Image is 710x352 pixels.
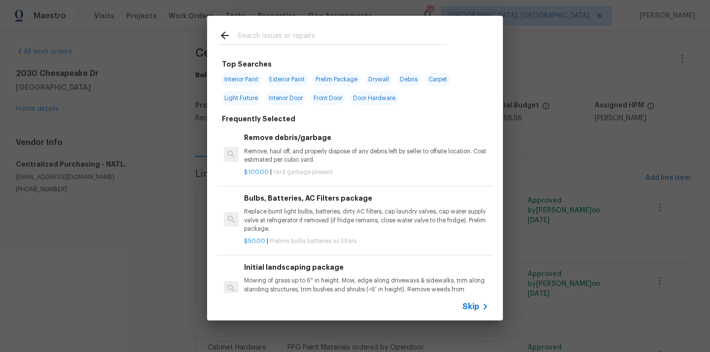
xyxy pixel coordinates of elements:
[244,277,489,302] p: Mowing of grass up to 6" in height. Mow, edge along driveways & sidewalks, trim along standing st...
[266,72,308,86] span: Exterior Paint
[244,147,489,164] p: Remove, haul off, and properly dispose of any debris left by seller to offsite location. Cost est...
[266,91,306,105] span: Interior Door
[244,237,489,246] p: |
[313,72,360,86] span: Prelim Package
[270,238,356,244] span: Prelims bulbs batteries ac filters
[244,262,489,273] h6: Initial landscaping package
[244,132,489,143] h6: Remove debris/garbage
[238,30,447,44] input: Search issues or repairs
[221,72,261,86] span: Interior Paint
[244,168,489,176] p: |
[244,169,269,175] span: $100.00
[311,91,345,105] span: Front Door
[244,238,265,244] span: $50.00
[350,91,398,105] span: Door Hardware
[222,113,295,124] h6: Frequently Selected
[221,91,261,105] span: Light Fixture
[426,72,450,86] span: Carpet
[273,169,333,175] span: Yard garbage present
[222,59,272,70] h6: Top Searches
[462,302,479,312] span: Skip
[244,193,489,204] h6: Bulbs, Batteries, AC Filters package
[244,208,489,233] p: Replace burnt light bulbs, batteries, dirty AC filters, cap laundry valves, cap water supply valv...
[397,72,421,86] span: Debris
[365,72,392,86] span: Drywall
